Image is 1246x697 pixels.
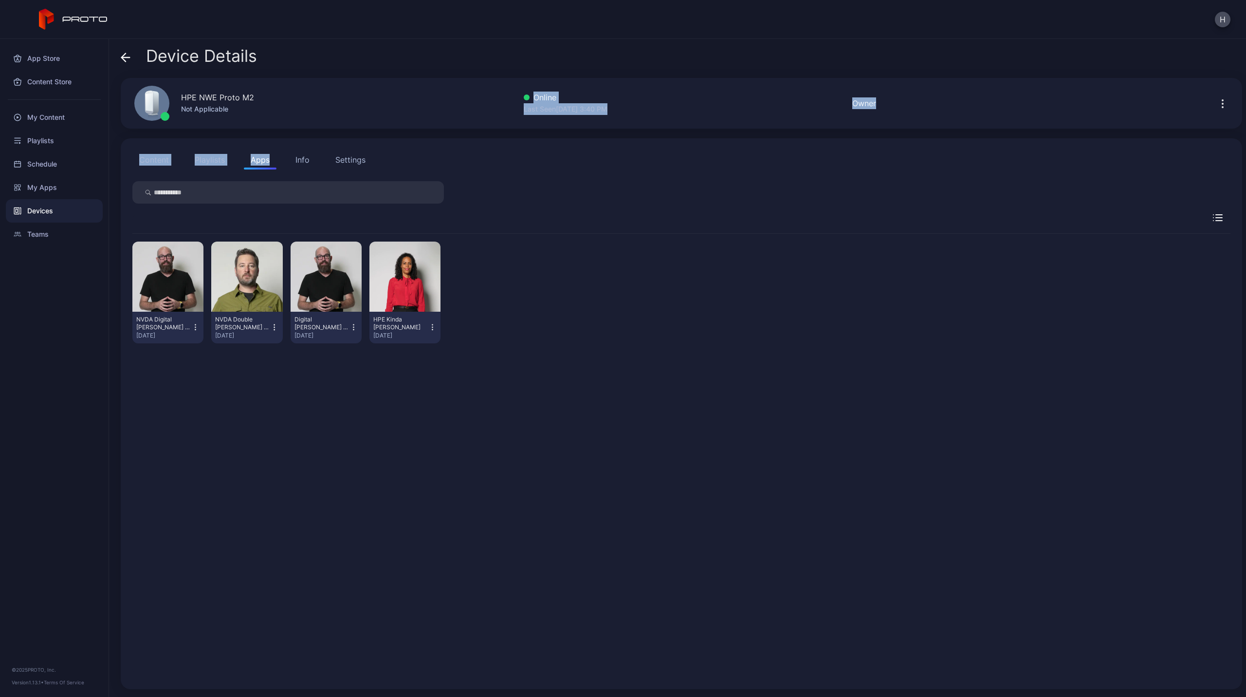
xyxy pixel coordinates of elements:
div: NVDA Double Dan - (HPE) [215,316,269,331]
button: Apps [244,150,276,170]
button: Info [289,150,316,170]
button: Settings [329,150,372,170]
button: Playlists [188,150,232,170]
div: Last Seen [DATE] 3:40 PM [524,103,607,115]
button: H [1215,12,1230,27]
div: Settings [335,154,366,166]
div: Not Applicable [181,103,254,115]
div: [DATE] [294,332,349,339]
div: Digital Daniel - (HPE) [294,316,348,331]
a: My Content [6,106,103,129]
div: NVDA Digital Daniel - (HPE) [136,316,190,331]
a: Schedule [6,152,103,176]
div: Online [524,92,607,103]
div: © 2025 PROTO, Inc. [12,666,97,674]
a: Devices [6,199,103,223]
div: HPE Kinda Krista [373,316,427,331]
button: Content [132,150,176,170]
a: App Store [6,47,103,70]
span: Version 1.13.1 • [12,679,44,685]
div: [DATE] [215,332,270,339]
span: Device Details [146,47,257,65]
div: [DATE] [136,332,191,339]
div: Owner [852,97,876,109]
div: HPE NWE Proto M2 [181,92,254,103]
a: Terms Of Service [44,679,84,685]
button: Digital [PERSON_NAME] - (HPE)[DATE] [294,316,358,339]
button: NVDA Digital [PERSON_NAME] - (HPE)[DATE] [136,316,200,339]
button: HPE Kinda [PERSON_NAME][DATE] [373,316,437,339]
a: Teams [6,223,103,246]
a: Content Store [6,70,103,94]
button: NVDA Double [PERSON_NAME] - (HPE)[DATE] [215,316,278,339]
a: Playlists [6,129,103,152]
div: Info [295,154,310,166]
a: My Apps [6,176,103,199]
div: [DATE] [373,332,428,339]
